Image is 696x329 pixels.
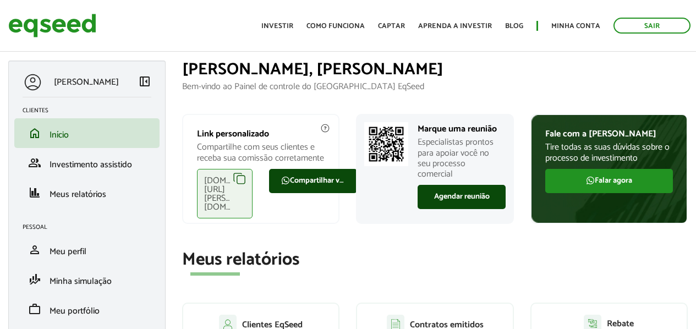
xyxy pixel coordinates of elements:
[182,250,688,270] h2: Meus relatórios
[28,243,41,256] span: person
[320,123,330,133] img: agent-meulink-info2.svg
[23,224,160,231] h2: Pessoal
[23,303,151,316] a: workMeu portfólio
[28,156,41,169] span: group
[418,137,498,179] p: Especialistas prontos para apoiar você no seu processo comercial
[306,23,365,30] a: Como funciona
[545,169,673,193] a: Falar agora
[197,169,253,218] div: [DOMAIN_NAME][URL][PERSON_NAME][DOMAIN_NAME]
[269,169,357,193] a: Compartilhar via WhatsApp
[138,75,151,90] a: Colapsar menu
[418,23,492,30] a: Aprenda a investir
[28,186,41,199] span: finance
[23,243,151,256] a: personMeu perfil
[54,77,119,87] p: [PERSON_NAME]
[50,274,112,289] span: Minha simulação
[14,235,160,265] li: Meu perfil
[545,142,673,163] p: Tire todas as suas dúvidas sobre o processo de investimento
[23,127,151,140] a: homeInício
[50,244,86,259] span: Meu perfil
[586,176,595,185] img: FaWhatsapp.svg
[14,178,160,207] li: Meus relatórios
[28,127,41,140] span: home
[551,23,600,30] a: Minha conta
[14,265,160,294] li: Minha simulação
[23,186,151,199] a: financeMeus relatórios
[28,303,41,316] span: work
[14,118,160,148] li: Início
[50,187,106,202] span: Meus relatórios
[50,128,69,142] span: Início
[50,157,132,172] span: Investimento assistido
[364,122,408,166] img: Marcar reunião com consultor
[418,185,506,209] a: Agendar reunião
[14,294,160,324] li: Meu portfólio
[281,176,290,185] img: FaWhatsapp.svg
[50,304,100,319] span: Meu portfólio
[197,142,325,163] p: Compartilhe com seus clientes e receba sua comissão corretamente
[418,124,498,134] p: Marque uma reunião
[138,75,151,88] span: left_panel_close
[28,273,41,286] span: finance_mode
[23,156,151,169] a: groupInvestimento assistido
[545,129,673,139] p: Fale com a [PERSON_NAME]
[182,81,688,92] p: Bem-vindo ao Painel de controle do [GEOGRAPHIC_DATA] EqSeed
[378,23,405,30] a: Captar
[182,61,688,79] h1: [PERSON_NAME], [PERSON_NAME]
[14,148,160,178] li: Investimento assistido
[23,107,160,114] h2: Clientes
[613,18,690,34] a: Sair
[23,273,151,286] a: finance_modeMinha simulação
[261,23,293,30] a: Investir
[197,129,325,139] p: Link personalizado
[8,11,96,40] img: EqSeed
[505,23,523,30] a: Blog
[607,319,634,329] p: Rebate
